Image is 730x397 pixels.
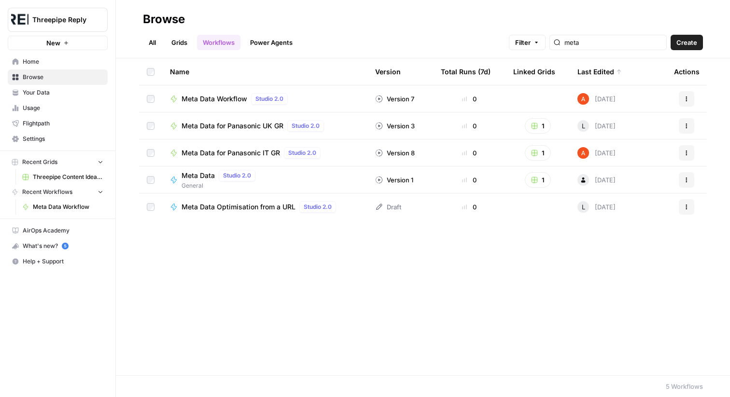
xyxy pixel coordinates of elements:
span: Studio 2.0 [304,203,332,211]
a: Flightpath [8,116,108,131]
div: [DATE] [577,201,616,213]
a: Power Agents [244,35,298,50]
a: Settings [8,131,108,147]
span: Meta Data for Panasonic UK GR [182,121,283,131]
span: General [182,181,259,190]
span: Meta Data Workflow [182,94,247,104]
div: Version 8 [375,148,415,158]
div: Version 1 [375,175,413,185]
span: Meta Data for Panasonic IT GR [182,148,280,158]
div: [DATE] [577,93,616,105]
a: Meta Data Optimisation from a URLStudio 2.0 [170,201,360,213]
span: Meta Data [182,171,215,180]
a: Meta Data for Panasonic UK GRStudio 2.0 [170,120,360,132]
span: L [582,121,585,131]
button: What's new? 5 [8,238,108,254]
a: AirOps Academy [8,223,108,238]
span: Home [23,57,103,66]
div: [DATE] [577,147,616,159]
span: Threepipe Content Ideation Grid [33,173,103,181]
button: New [8,36,108,50]
span: Filter [515,38,531,47]
button: 1 [525,145,551,161]
a: Your Data [8,85,108,100]
span: Meta Data Workflow [33,203,103,211]
a: Home [8,54,108,69]
button: 1 [525,118,551,134]
div: Browse [143,12,185,27]
div: 5 Workflows [666,382,703,391]
div: Version 3 [375,121,415,131]
div: Linked Grids [513,58,555,85]
button: Create [671,35,703,50]
span: Studio 2.0 [255,95,283,103]
img: Threepipe Reply Logo [11,11,28,28]
a: Usage [8,100,108,116]
button: 1 [525,172,551,188]
div: [DATE] [577,174,616,186]
span: Create [676,38,697,47]
button: Workspace: Threepipe Reply [8,8,108,32]
div: [DATE] [577,120,616,132]
a: Grids [166,35,193,50]
div: Version 7 [375,94,414,104]
text: 5 [64,244,66,248]
button: Help + Support [8,254,108,269]
div: What's new? [8,239,107,253]
div: 0 [441,94,498,104]
div: 0 [441,121,498,131]
a: Threepipe Content Ideation Grid [18,169,108,185]
a: 5 [62,243,69,249]
span: L [582,202,585,212]
input: Search [564,38,662,47]
img: cje7zb9ux0f2nqyv5qqgv3u0jxek [577,93,589,105]
a: Meta Data for Panasonic IT GRStudio 2.0 [170,147,360,159]
span: Meta Data Optimisation from a URL [182,202,295,212]
a: Browse [8,69,108,85]
span: Studio 2.0 [292,122,320,130]
div: Name [170,58,360,85]
div: Last Edited [577,58,622,85]
span: New [46,38,60,48]
a: Meta DataStudio 2.0General [170,170,360,190]
div: 0 [441,148,498,158]
div: Version [375,58,401,85]
span: Threepipe Reply [32,15,91,25]
span: Help + Support [23,257,103,266]
span: Studio 2.0 [223,171,251,180]
span: Flightpath [23,119,103,128]
button: Recent Workflows [8,185,108,199]
button: Filter [509,35,546,50]
div: 0 [441,202,498,212]
a: All [143,35,162,50]
span: Recent Workflows [22,188,72,196]
img: cje7zb9ux0f2nqyv5qqgv3u0jxek [577,147,589,159]
a: Meta Data WorkflowStudio 2.0 [170,93,360,105]
div: Draft [375,202,401,212]
span: Settings [23,135,103,143]
div: 0 [441,175,498,185]
button: Recent Grids [8,155,108,169]
a: Meta Data Workflow [18,199,108,215]
span: Browse [23,73,103,82]
div: Total Runs (7d) [441,58,491,85]
a: Workflows [197,35,240,50]
span: AirOps Academy [23,226,103,235]
span: Your Data [23,88,103,97]
span: Usage [23,104,103,112]
span: Studio 2.0 [288,149,316,157]
span: Recent Grids [22,158,57,166]
div: Actions [674,58,700,85]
